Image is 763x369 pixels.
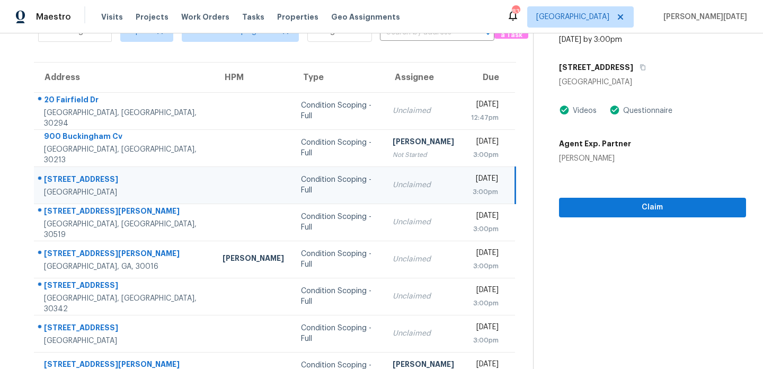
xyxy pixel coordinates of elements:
[44,206,206,219] div: [STREET_ADDRESS][PERSON_NAME]
[393,150,454,160] div: Not Started
[559,104,570,116] img: Artifact Present Icon
[301,174,376,196] div: Condition Scoping - Full
[471,112,499,123] div: 12:47pm
[44,248,206,261] div: [STREET_ADDRESS][PERSON_NAME]
[44,94,206,108] div: 20 Fairfield Dr
[277,12,318,22] span: Properties
[471,136,499,150] div: [DATE]
[301,323,376,344] div: Condition Scoping - Full
[494,20,528,39] button: Create a Task
[393,180,454,190] div: Unclaimed
[471,248,499,261] div: [DATE]
[301,212,376,233] div: Condition Scoping - Full
[44,293,206,314] div: [GEOGRAPHIC_DATA], [GEOGRAPHIC_DATA], 30342
[471,322,499,335] div: [DATE]
[44,219,206,240] div: [GEOGRAPHIC_DATA], [GEOGRAPHIC_DATA], 30519
[471,173,498,187] div: [DATE]
[393,136,454,150] div: [PERSON_NAME]
[44,261,206,272] div: [GEOGRAPHIC_DATA], GA, 30016
[34,63,214,92] th: Address
[301,100,376,121] div: Condition Scoping - Full
[471,210,499,224] div: [DATE]
[570,106,597,116] div: Videos
[36,12,71,22] span: Maestro
[331,12,400,22] span: Geo Assignments
[393,254,454,265] div: Unclaimed
[393,106,454,116] div: Unclaimed
[44,187,206,198] div: [GEOGRAPHIC_DATA]
[567,201,738,214] span: Claim
[181,12,229,22] span: Work Orders
[471,335,499,346] div: 3:00pm
[214,63,292,92] th: HPM
[384,63,463,92] th: Assignee
[44,108,206,129] div: [GEOGRAPHIC_DATA], [GEOGRAPHIC_DATA], 30294
[471,224,499,234] div: 3:00pm
[223,253,284,266] div: [PERSON_NAME]
[44,322,206,336] div: [STREET_ADDRESS]
[559,153,631,164] div: [PERSON_NAME]
[44,280,206,293] div: [STREET_ADDRESS]
[44,336,206,346] div: [GEOGRAPHIC_DATA]
[393,328,454,339] div: Unclaimed
[559,138,631,149] h5: Agent Exp. Partner
[559,77,746,87] div: [GEOGRAPHIC_DATA]
[620,106,672,116] div: Questionnaire
[136,12,168,22] span: Projects
[393,291,454,302] div: Unclaimed
[393,217,454,227] div: Unclaimed
[471,150,499,160] div: 3:00pm
[292,63,385,92] th: Type
[44,131,206,144] div: 900 Buckingham Cv
[301,286,376,307] div: Condition Scoping - Full
[536,12,609,22] span: [GEOGRAPHIC_DATA]
[301,249,376,270] div: Condition Scoping - Full
[101,12,123,22] span: Visits
[463,63,515,92] th: Due
[471,298,499,309] div: 3:00pm
[471,261,499,271] div: 3:00pm
[659,12,747,22] span: [PERSON_NAME][DATE]
[609,104,620,116] img: Artifact Present Icon
[44,144,206,165] div: [GEOGRAPHIC_DATA], [GEOGRAPHIC_DATA], 30213
[512,6,519,17] div: 83
[301,137,376,159] div: Condition Scoping - Full
[559,198,746,217] button: Claim
[44,174,206,187] div: [STREET_ADDRESS]
[633,58,647,77] button: Copy Address
[559,62,633,73] h5: [STREET_ADDRESS]
[242,13,264,21] span: Tasks
[471,187,498,197] div: 3:00pm
[559,34,622,45] div: [DATE] by 3:00pm
[471,99,499,112] div: [DATE]
[471,285,499,298] div: [DATE]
